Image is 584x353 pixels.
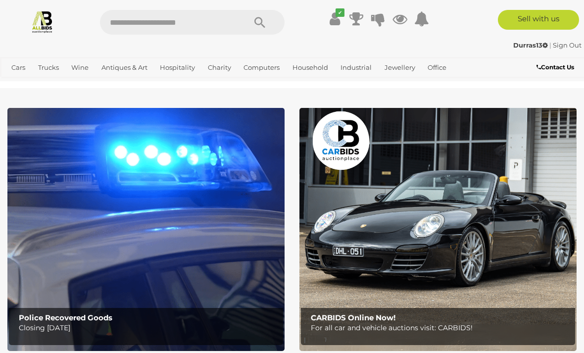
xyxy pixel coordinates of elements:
[513,41,548,49] strong: Durras13
[240,59,284,76] a: Computers
[204,59,235,76] a: Charity
[31,10,54,33] img: Allbids.com.au
[299,108,577,351] img: CARBIDS Online Now!
[424,59,450,76] a: Office
[553,41,582,49] a: Sign Out
[299,108,577,351] a: CARBIDS Online Now! CARBIDS Online Now! For all car and vehicle auctions visit: CARBIDS!
[336,8,344,17] i: ✔
[327,10,342,28] a: ✔
[7,108,285,351] img: Police Recovered Goods
[289,59,332,76] a: Household
[67,59,93,76] a: Wine
[235,10,285,35] button: Search
[7,108,285,351] a: Police Recovered Goods Police Recovered Goods Closing [DATE]
[41,76,119,92] a: [GEOGRAPHIC_DATA]
[536,63,574,71] b: Contact Us
[337,59,376,76] a: Industrial
[311,322,571,334] p: For all car and vehicle auctions visit: CARBIDS!
[19,313,112,322] b: Police Recovered Goods
[19,322,279,334] p: Closing [DATE]
[156,59,199,76] a: Hospitality
[7,76,36,92] a: Sports
[311,313,395,322] b: CARBIDS Online Now!
[513,41,549,49] a: Durras13
[549,41,551,49] span: |
[381,59,419,76] a: Jewellery
[7,59,29,76] a: Cars
[34,59,63,76] a: Trucks
[536,62,577,73] a: Contact Us
[498,10,579,30] a: Sell with us
[97,59,151,76] a: Antiques & Art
